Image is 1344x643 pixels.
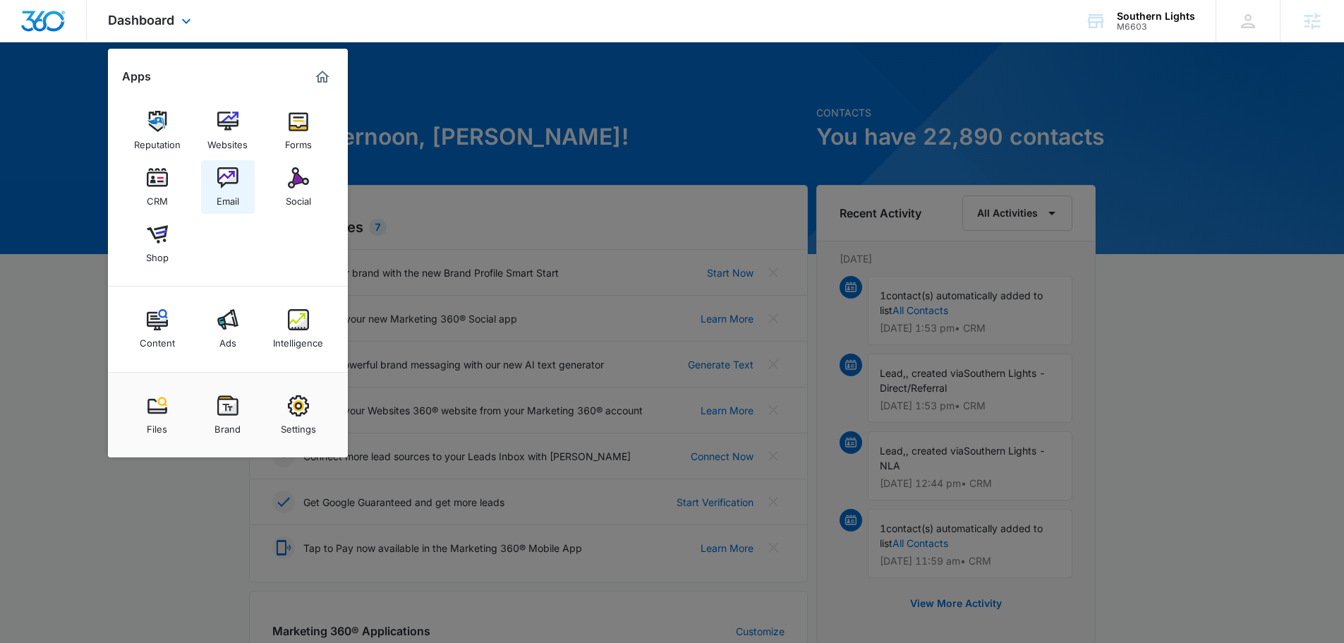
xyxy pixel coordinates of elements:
h2: Apps [122,70,151,83]
div: CRM [147,188,168,207]
a: Websites [201,104,255,157]
a: Marketing 360® Dashboard [311,66,334,88]
a: Ads [201,302,255,356]
div: Intelligence [273,330,323,349]
div: account name [1117,11,1195,22]
a: CRM [131,160,184,214]
div: Reputation [134,132,181,150]
div: Brand [214,416,241,435]
div: Websites [207,132,248,150]
a: Intelligence [272,302,325,356]
div: Ads [219,330,236,349]
div: Email [217,188,239,207]
a: Settings [272,388,325,442]
a: Brand [201,388,255,442]
a: Files [131,388,184,442]
a: Reputation [131,104,184,157]
div: Settings [281,416,316,435]
div: Files [147,416,167,435]
a: Content [131,302,184,356]
div: Social [286,188,311,207]
a: Forms [272,104,325,157]
span: Dashboard [108,13,174,28]
div: account id [1117,22,1195,32]
a: Shop [131,217,184,270]
a: Social [272,160,325,214]
div: Shop [146,245,169,263]
div: Content [140,330,175,349]
div: Forms [285,132,312,150]
a: Email [201,160,255,214]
